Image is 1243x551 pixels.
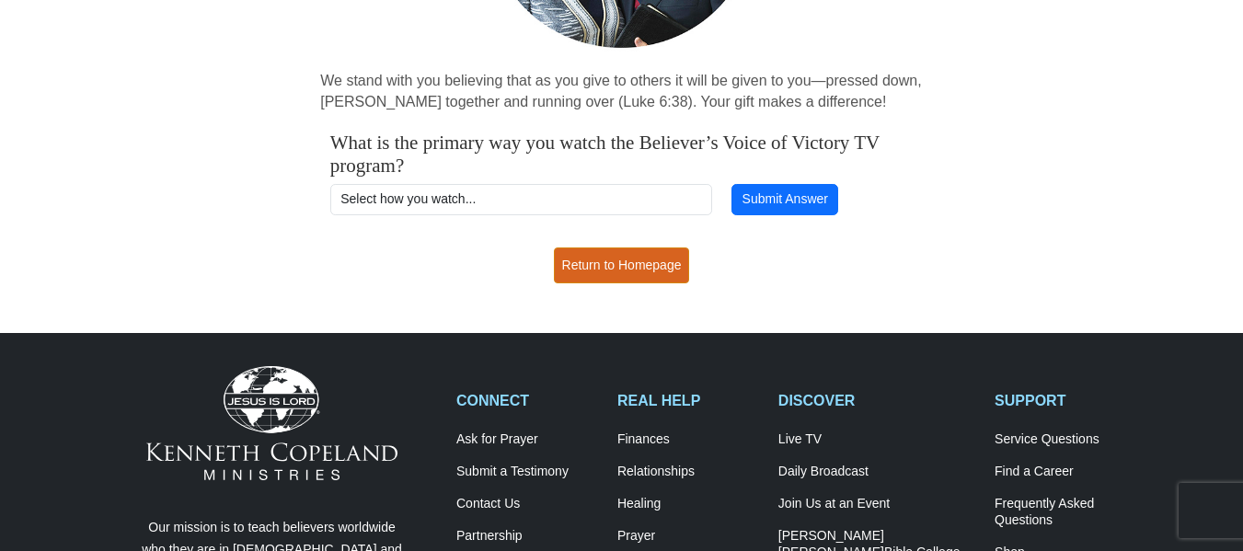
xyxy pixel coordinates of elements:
h2: DISCOVER [778,392,975,409]
h2: CONNECT [456,392,598,409]
a: Find a Career [995,464,1136,480]
a: Join Us at an Event [778,496,975,512]
h2: SUPPORT [995,392,1136,409]
a: Daily Broadcast [778,464,975,480]
a: Partnership [456,528,598,545]
h2: REAL HELP [617,392,759,409]
button: Submit Answer [731,184,838,215]
p: We stand with you believing that as you give to others it will be given to you—pressed down, [PER... [320,71,923,113]
a: Service Questions [995,431,1136,448]
h4: What is the primary way you watch the Believer’s Voice of Victory TV program? [330,132,914,178]
a: Ask for Prayer [456,431,598,448]
a: Finances [617,431,759,448]
a: Frequently AskedQuestions [995,496,1136,529]
a: Healing [617,496,759,512]
a: Live TV [778,431,975,448]
img: Kenneth Copeland Ministries [146,366,397,480]
a: Prayer [617,528,759,545]
a: Relationships [617,464,759,480]
a: Submit a Testimony [456,464,598,480]
a: Contact Us [456,496,598,512]
a: Return to Homepage [554,247,690,283]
